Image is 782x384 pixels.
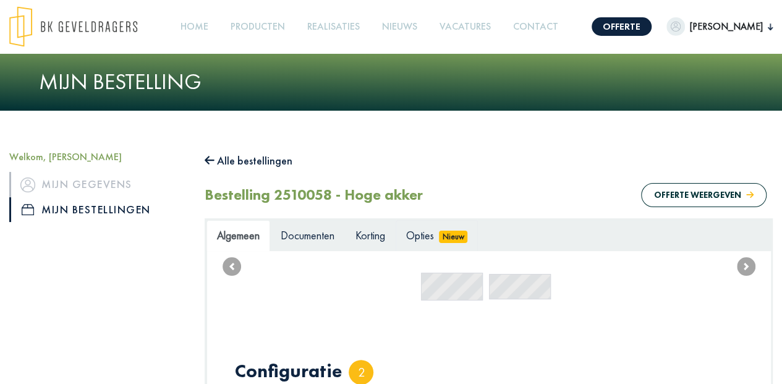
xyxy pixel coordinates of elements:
a: iconMijn gegevens [9,172,186,197]
a: Nieuws [377,13,422,41]
span: Opties [406,228,434,242]
span: Korting [355,228,385,242]
a: Producten [226,13,290,41]
button: [PERSON_NAME] [666,17,773,36]
span: [PERSON_NAME] [685,19,768,34]
img: icon [22,204,34,215]
h1: Mijn bestelling [39,69,744,95]
a: Home [176,13,213,41]
img: dummypic.png [666,17,685,36]
img: logo [9,6,137,47]
a: Contact [508,13,563,41]
span: Nieuw [439,231,467,243]
ul: Tabs [206,220,771,250]
button: Alle bestellingen [205,151,292,171]
button: Offerte weergeven [641,183,767,207]
img: icon [20,177,35,192]
h1: Configuratie [235,360,342,382]
h2: Bestelling 2510058 - Hoge akker [205,186,423,204]
a: Vacatures [435,13,496,41]
a: Realisaties [302,13,365,41]
span: Documenten [281,228,334,242]
a: Offerte [592,17,652,36]
h5: Welkom, [PERSON_NAME] [9,151,186,163]
a: iconMijn bestellingen [9,197,186,222]
span: Algemeen [217,228,260,242]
